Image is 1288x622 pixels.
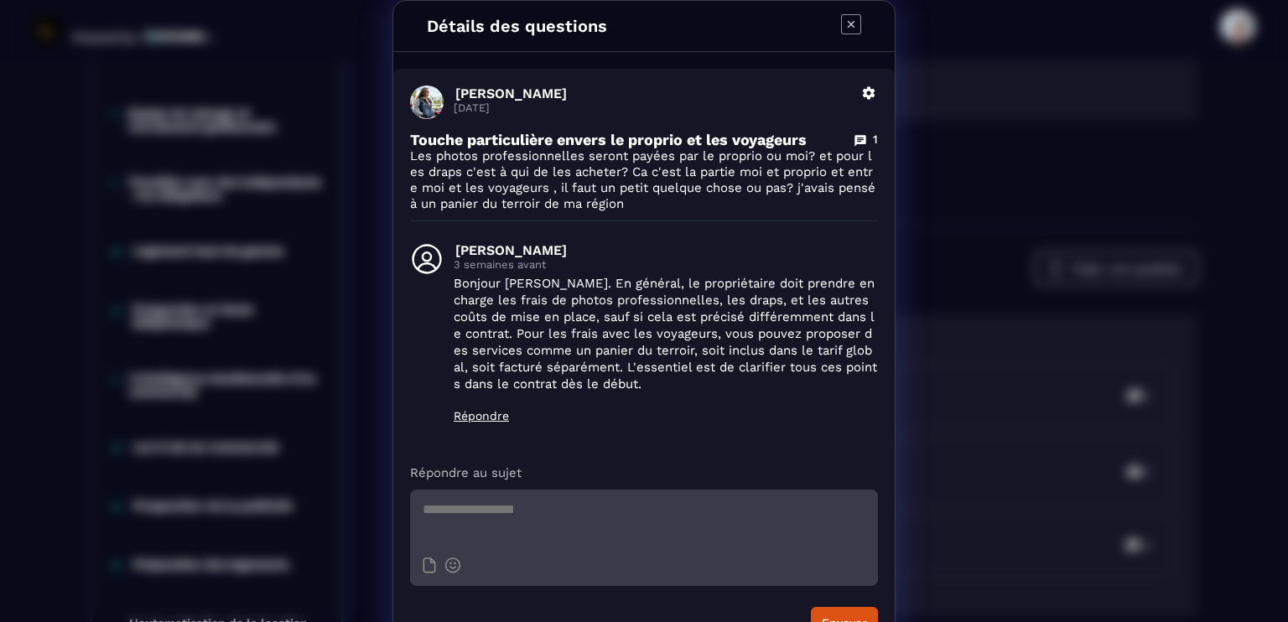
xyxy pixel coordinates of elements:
p: [PERSON_NAME] [455,86,851,101]
p: [DATE] [454,101,851,114]
p: 1 [873,132,878,148]
p: Répondre au sujet [410,464,878,481]
p: Bonjour [PERSON_NAME]. En général, le propriétaire doit prendre en charge les frais de photos pro... [454,275,878,392]
p: Répondre [454,409,878,422]
p: Les photos professionnelles seront payées par le proprio ou moi? et pour les draps c'est à qui de... [410,148,878,212]
p: [PERSON_NAME] [455,242,878,258]
h4: Détails des questions [427,16,607,36]
p: Touche particulière envers le proprio et les voyageurs [410,131,807,148]
p: 3 semaines avant [454,258,878,271]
